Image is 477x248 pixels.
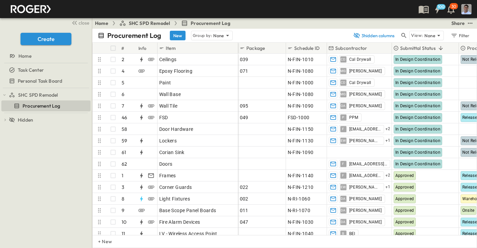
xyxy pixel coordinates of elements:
span: Paint [159,79,171,86]
p: Schedule ID [294,45,319,52]
span: 095 [240,102,248,109]
span: 049 [240,114,248,121]
span: N-FIN-1080 [288,91,314,98]
span: N-RI-1060 [288,195,311,202]
p: 30 [451,4,456,9]
p: Package [246,45,265,52]
button: test [466,19,474,27]
span: + 1 [385,137,391,144]
span: N-FIN-1090 [288,149,314,156]
p: 1 [122,172,123,179]
span: In Design Coordination [395,150,441,155]
button: Sort [437,44,445,52]
span: Light Fixtures [159,195,190,202]
p: + New [98,238,102,245]
span: In Design Coordination [395,115,441,120]
span: EW [341,140,346,141]
nav: breadcrumbs [95,20,234,27]
span: B [342,233,344,234]
span: 011 [240,207,248,214]
div: Share [451,20,465,27]
span: [PERSON_NAME] [349,208,382,213]
span: Task Center [18,67,44,73]
span: + 2 [385,172,391,179]
img: Profile Picture [461,4,472,14]
span: N-FIN-1140 [288,172,314,179]
span: In Design Coordination [395,138,441,143]
span: 002 [240,195,248,202]
span: Procurement Log [191,20,230,27]
span: P [342,117,344,118]
p: None [424,32,435,39]
p: Submittal Status [400,45,436,52]
a: Personal Task Board [1,76,89,86]
span: [PERSON_NAME] [349,184,381,190]
p: Procurement Log [107,31,162,40]
span: CD [341,82,346,83]
span: DA [341,198,346,199]
span: Approved [395,173,414,178]
div: # [121,39,124,58]
span: In Design Coordination [395,57,441,62]
span: Frames [159,172,176,179]
p: 2 [122,56,124,63]
span: Approved [395,185,414,190]
span: close [79,19,89,26]
span: Base Scope Panel Boards [159,207,216,214]
span: 047 [240,219,248,225]
span: SHC SPD Remodel [129,20,171,27]
span: N-FIN-1000 [288,79,314,86]
p: 4 [122,68,124,74]
p: Subcontractor [335,45,367,52]
span: FSD-1000 [288,114,310,121]
a: Procurement Log [181,20,230,27]
span: Corner Guards [159,184,192,191]
button: 100 [431,3,444,15]
p: 46 [122,114,127,121]
span: Lockers [159,137,177,144]
span: In Design Coordination [395,162,441,166]
a: SHC SPD Remodel [9,90,89,100]
span: Hidden [18,116,33,123]
span: Fire Alarm Devices [159,219,200,225]
span: Door Hardware [159,126,193,133]
p: Group by: [193,32,212,39]
span: Wall Base [159,91,181,98]
span: Cal Drywall [349,80,371,85]
span: N-FIN-1130 [288,137,314,144]
p: 10 [122,219,126,225]
span: In Design Coordination [395,127,441,132]
p: 59 [122,137,127,144]
div: Procurement Logtest [1,100,91,111]
div: # [120,43,137,54]
span: N-FIN-1010 [288,56,314,63]
span: Home [18,53,31,59]
span: In Design Coordination [395,80,441,85]
div: Filter [450,32,470,39]
button: New [170,31,186,40]
span: N-FIN-1030 [288,219,314,225]
span: N-FIN-1150 [288,126,314,133]
button: Filter [448,31,472,40]
p: 58 [122,126,127,133]
span: Onsite [462,208,475,213]
p: 62 [122,161,127,167]
button: Create [21,33,71,45]
span: Personal Task Board [18,78,62,84]
span: 022 [240,184,248,191]
span: Wall Tile [159,102,178,109]
p: 9 [122,207,124,214]
div: Personal Task Boardtest [1,75,91,86]
div: Info [138,39,147,58]
span: Epoxy Flooring [159,68,193,74]
div: Info [137,43,158,54]
span: PPM [349,115,358,120]
span: Approved [395,196,414,201]
button: close [69,18,91,27]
